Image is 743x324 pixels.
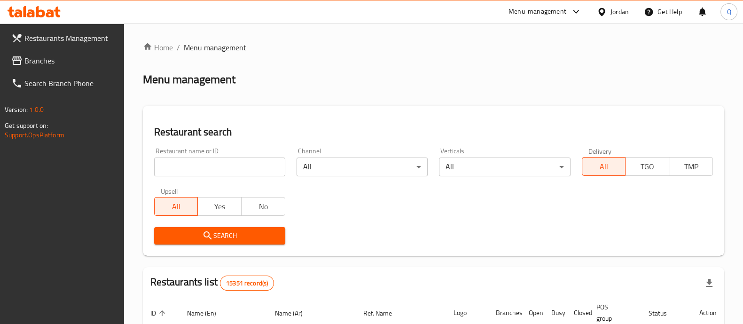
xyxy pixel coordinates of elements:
button: TGO [625,157,669,176]
li: / [177,42,180,53]
div: All [297,158,428,176]
span: ID [150,308,168,319]
span: All [158,200,195,213]
span: Name (En) [187,308,228,319]
span: POS group [596,301,630,324]
a: Restaurants Management [4,27,124,49]
span: Menu management [184,42,246,53]
span: Search [162,230,278,242]
span: Restaurants Management [24,32,117,44]
h2: Restaurants list [150,275,274,291]
button: All [154,197,198,216]
h2: Restaurant search [154,125,713,139]
div: Total records count [220,276,274,291]
button: All [582,157,626,176]
label: Upsell [161,188,178,194]
div: Jordan [610,7,629,17]
nav: breadcrumb [143,42,724,53]
span: Get support on: [5,119,48,132]
label: Delivery [588,148,612,154]
span: Q [727,7,731,17]
span: No [245,200,282,213]
span: 1.0.0 [29,103,44,116]
span: Name (Ar) [275,308,315,319]
button: No [241,197,285,216]
span: TMP [673,160,709,174]
span: TGO [629,160,665,174]
span: Yes [202,200,238,213]
span: All [586,160,622,174]
span: Status [649,308,679,319]
div: Export file [698,272,720,294]
button: TMP [669,157,713,176]
span: Branches [24,55,117,66]
span: Search Branch Phone [24,78,117,89]
input: Search for restaurant name or ID.. [154,158,285,176]
span: Ref. Name [363,308,404,319]
span: Version: [5,103,28,116]
button: Search [154,227,285,245]
a: Support.OpsPlatform [5,129,64,141]
a: Home [143,42,173,53]
span: 15351 record(s) [220,279,274,288]
div: All [439,158,570,176]
a: Branches [4,49,124,72]
a: Search Branch Phone [4,72,124,95]
h2: Menu management [143,72,235,87]
button: Yes [197,197,242,216]
div: Menu-management [508,6,566,17]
